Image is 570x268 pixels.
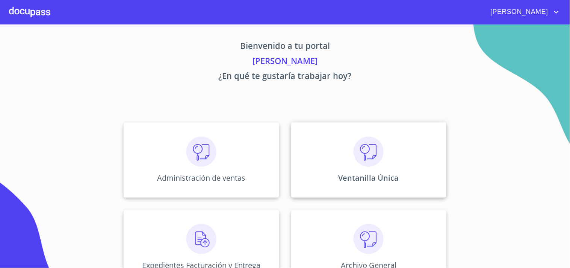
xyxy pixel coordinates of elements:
[485,6,561,18] button: account of current user
[186,224,216,254] img: carga.png
[354,137,384,167] img: consulta.png
[339,173,399,183] p: Ventanilla Única
[54,55,517,70] p: [PERSON_NAME]
[54,40,517,55] p: Bienvenido a tu portal
[354,224,384,254] img: consulta.png
[186,137,216,167] img: consulta.png
[54,70,517,85] p: ¿En qué te gustaría trabajar hoy?
[485,6,552,18] span: [PERSON_NAME]
[157,173,245,183] p: Administración de ventas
